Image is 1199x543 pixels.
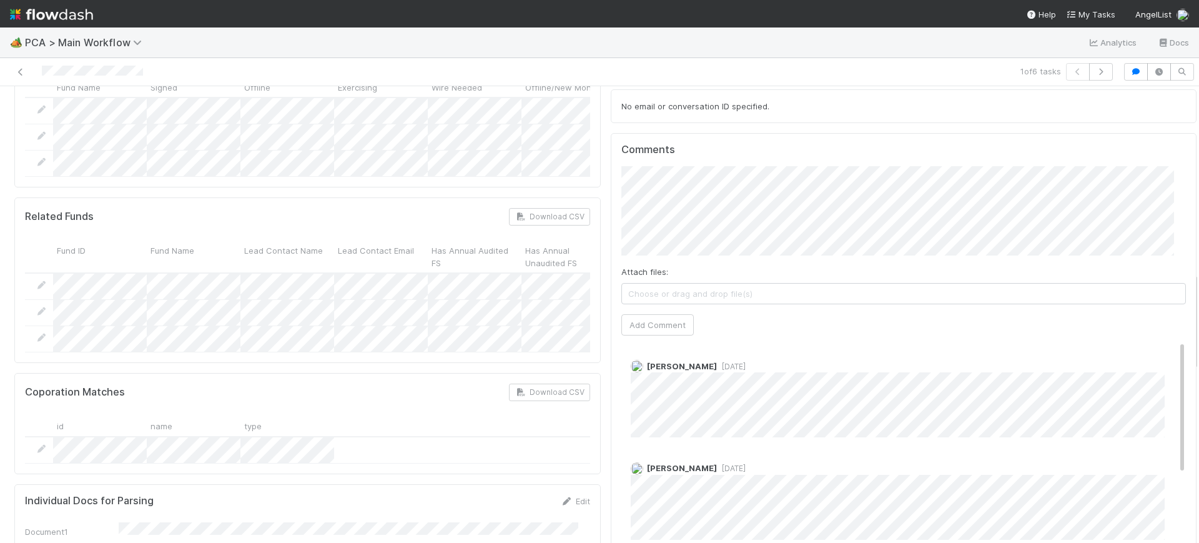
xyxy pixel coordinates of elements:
[25,211,94,223] h5: Related Funds
[428,77,521,96] div: Wire Needed
[147,416,240,436] div: name
[1177,9,1189,21] img: avatar_fee1282a-8af6-4c79-b7c7-bf2cfad99775.png
[147,77,240,96] div: Signed
[621,101,769,111] span: No email or conversation ID specified.
[240,77,334,96] div: Offline
[647,361,717,371] span: [PERSON_NAME]
[53,241,147,272] div: Fund ID
[53,416,147,436] div: id
[521,241,615,272] div: Has Annual Unaudited FS
[25,495,154,507] h5: Individual Docs for Parsing
[1066,8,1115,21] a: My Tasks
[621,314,694,336] button: Add Comment
[521,77,615,96] div: Offline/New Money
[1020,65,1061,77] span: 1 of 6 tasks
[53,77,147,96] div: Fund Name
[1135,9,1172,19] span: AngelList
[509,208,590,226] button: Download CSV
[621,266,668,278] label: Attach files:
[622,284,1186,304] span: Choose or drag and drop file(s)
[647,463,717,473] span: [PERSON_NAME]
[631,360,643,372] img: avatar_cd4e5e5e-3003-49e5-bc76-fd776f359de9.png
[717,362,746,371] span: [DATE]
[509,384,590,401] button: Download CSV
[561,496,590,506] a: Edit
[334,241,428,272] div: Lead Contact Email
[428,241,521,272] div: Has Annual Audited FS
[1066,9,1115,19] span: My Tasks
[1088,35,1137,50] a: Analytics
[717,464,746,473] span: [DATE]
[25,36,148,49] span: PCA > Main Workflow
[621,144,1187,156] h5: Comments
[631,462,643,475] img: avatar_dd78c015-5c19-403d-b5d7-976f9c2ba6b3.png
[240,241,334,272] div: Lead Contact Name
[334,77,428,96] div: Exercising
[25,526,119,538] div: Document1
[10,37,22,47] span: 🏕️
[25,386,125,399] h5: Coporation Matches
[1157,35,1189,50] a: Docs
[10,4,93,25] img: logo-inverted-e16ddd16eac7371096b0.svg
[147,241,240,272] div: Fund Name
[1026,8,1056,21] div: Help
[240,416,334,436] div: type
